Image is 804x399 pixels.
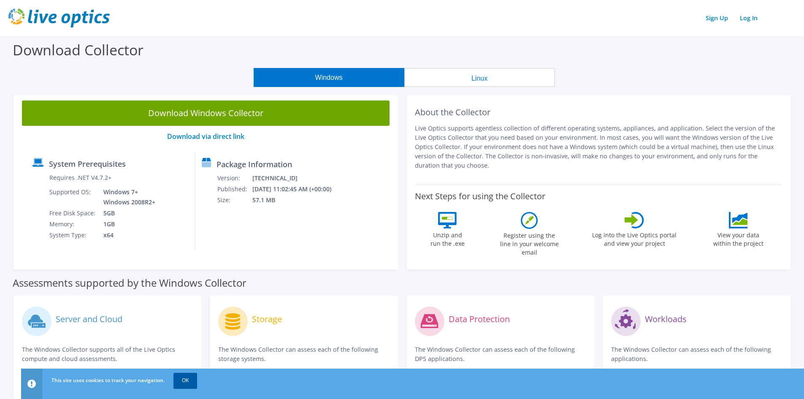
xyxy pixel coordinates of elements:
[97,230,157,241] td: x64
[97,187,157,208] td: Windows 7+ Windows 2008R2+
[428,228,467,248] label: Unzip and run the .exe
[49,230,97,241] td: System Type:
[51,377,165,384] span: This site uses cookies to track your navigation.
[254,68,404,87] button: Windows
[217,184,252,195] td: Published:
[252,173,343,184] td: [TECHNICAL_ID]
[736,12,762,24] a: Log In
[708,228,769,248] label: View your data within the project
[22,345,193,364] p: The Windows Collector supports all of the Live Optics compute and cloud assessments.
[167,132,244,141] a: Download via direct link
[415,107,782,117] h2: About the Collector
[217,195,252,206] td: Size:
[49,160,126,168] label: System Prerequisites
[404,68,555,87] button: Linux
[97,219,157,230] td: 1GB
[13,279,246,287] label: Assessments supported by the Windows Collector
[592,228,677,248] label: Log into the Live Optics portal and view your project
[217,160,292,168] label: Package Information
[415,124,782,170] p: Live Optics supports agentless collection of different operating systems, appliances, and applica...
[498,229,561,257] label: Register using the line in your welcome email
[645,315,687,323] label: Workloads
[611,345,782,364] p: The Windows Collector can assess each of the following applications.
[56,315,122,323] label: Server and Cloud
[49,174,111,182] label: Requires .NET V4.7.2+
[22,100,390,126] a: Download Windows Collector
[97,208,157,219] td: 5GB
[415,345,586,364] p: The Windows Collector can assess each of the following DPS applications.
[13,40,143,60] label: Download Collector
[49,219,97,230] td: Memory:
[449,315,510,323] label: Data Protection
[701,12,732,24] a: Sign Up
[49,208,97,219] td: Free Disk Space:
[217,173,252,184] td: Version:
[252,184,343,195] td: [DATE] 11:02:45 AM (+00:00)
[49,187,97,208] td: Supported OS:
[252,315,282,323] label: Storage
[8,8,110,27] img: live_optics_svg.svg
[252,195,343,206] td: 57.1 MB
[415,191,545,201] label: Next Steps for using the Collector
[218,345,389,364] p: The Windows Collector can assess each of the following storage systems.
[173,373,197,388] a: OK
